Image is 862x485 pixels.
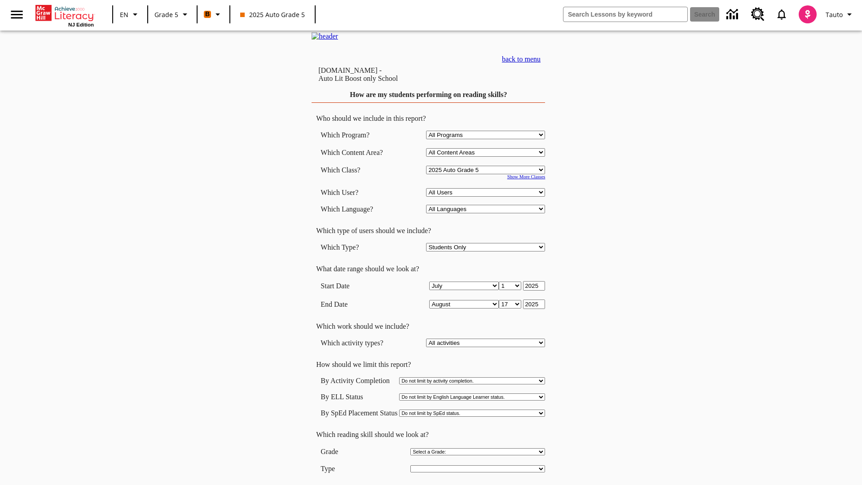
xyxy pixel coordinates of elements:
[321,188,396,197] td: Which User?
[318,75,398,82] nobr: Auto Lit Boost only School
[154,10,178,19] span: Grade 5
[321,300,396,309] td: End Date
[563,7,687,22] input: search field
[746,2,770,26] a: Resource Center, Will open in new tab
[321,409,397,417] td: By SpEd Placement Status
[312,115,545,123] td: Who should we include in this report?
[770,3,793,26] a: Notifications
[116,6,145,22] button: Language: EN, Select a language
[240,10,305,19] span: 2025 Auto Grade 5
[321,149,383,156] nobr: Which Content Area?
[312,431,545,439] td: Which reading skill should we look at?
[312,322,545,331] td: Which work should we include?
[312,361,545,369] td: How should we limit this report?
[321,448,346,456] td: Grade
[793,3,822,26] button: Select a new avatar
[312,265,545,273] td: What date range should we look at?
[321,281,396,291] td: Start Date
[318,66,455,83] td: [DOMAIN_NAME] -
[321,393,397,401] td: By ELL Status
[507,174,545,179] a: Show More Classes
[35,3,94,27] div: Home
[721,2,746,27] a: Data Center
[205,9,210,20] span: B
[312,227,545,235] td: Which type of users should we include?
[312,32,338,40] img: header
[200,6,227,22] button: Boost Class color is orange. Change class color
[822,6,858,22] button: Profile/Settings
[321,339,396,347] td: Which activity types?
[68,22,94,27] span: NJ Edition
[321,131,396,139] td: Which Program?
[502,55,541,63] a: back to menu
[120,10,128,19] span: EN
[321,166,396,174] td: Which Class?
[321,465,342,473] td: Type
[151,6,194,22] button: Grade: Grade 5, Select a grade
[799,5,817,23] img: avatar image
[321,205,396,213] td: Which Language?
[4,1,30,28] button: Open side menu
[321,243,396,251] td: Which Type?
[321,377,397,385] td: By Activity Completion
[826,10,843,19] span: Tauto
[350,91,507,98] a: How are my students performing on reading skills?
